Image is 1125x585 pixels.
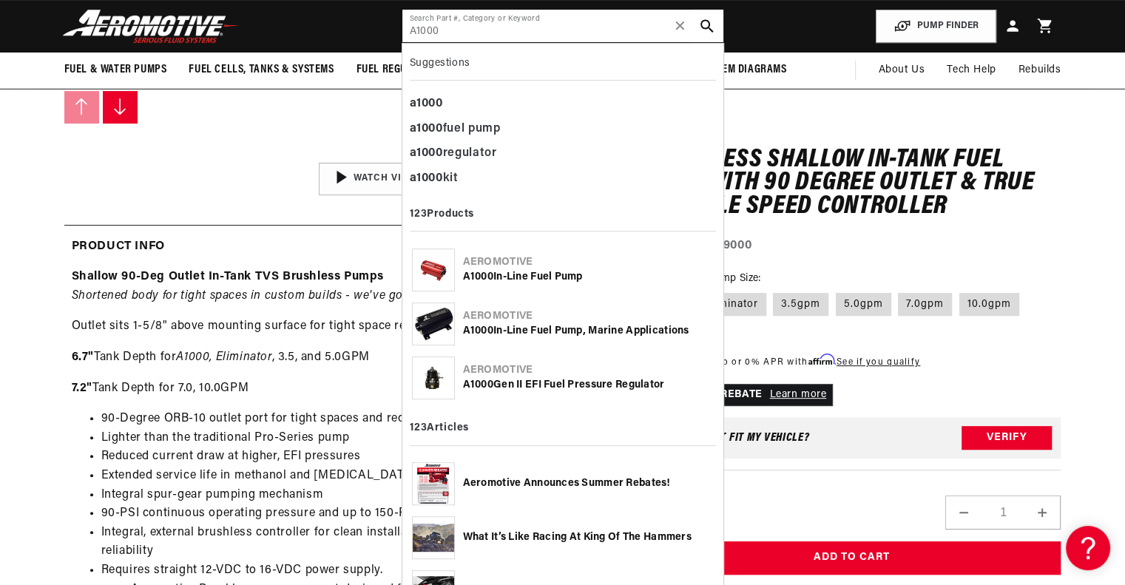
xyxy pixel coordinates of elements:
button: Slide left [64,91,100,124]
p: Tank Depth for 7.0, 10.0GPM [72,379,605,399]
li: 90-PSI continuous operating pressure and up to 150-PSI peak pressure, base plus boost [101,504,605,524]
div: In-Line Fuel Pump, Marine Applications [463,324,714,339]
b: a1000 [410,147,443,159]
img: A1000 In-Line Fuel Pump, Marine Applications [413,306,454,342]
label: 10.0gpm [959,292,1019,316]
img: Aeromotive [58,9,243,44]
summary: Tech Help [936,53,1007,88]
span: System Diagrams [700,62,787,78]
label: 5.0gpm [836,292,891,316]
span: Fuel & Water Pumps [64,62,167,78]
button: search button [691,10,723,42]
div: Suggestions [410,51,716,81]
h1: Brushless Shallow In-Tank Fuel Pump with 90 Degree Outlet & True Variable Speed Controller [642,148,1061,218]
div: fuel pump [410,117,716,142]
summary: Rebuilds [1007,53,1072,88]
strong: 19000 [718,240,751,251]
b: A1000 [463,271,493,283]
img: A1000 In-Line Fuel Pump [413,256,454,285]
b: 123 Products [410,209,474,220]
span: Rebuilds [1018,62,1061,78]
span: Fuel Regulators [357,62,443,78]
button: Add to Cart [642,541,1061,575]
div: Part Number: [642,237,1061,256]
button: PUMP FINDER [876,10,996,43]
b: A1000 [463,379,493,390]
p: Starting at /mo or 0% APR with . [642,355,920,369]
summary: Fuel & Water Pumps [53,53,178,87]
em: Shortened body for tight spaces in custom builds - we've got you covered! [72,290,483,302]
div: Aeromotive Announces Summer Rebates! [463,476,714,491]
div: kit [410,166,716,192]
div: Gen II EFI Fuel Pressure Regulator [463,378,714,393]
label: 7.0gpm [898,292,952,316]
div: Aeromotive [463,363,714,378]
span: About Us [878,64,925,75]
p: Tank Depth for , 3.5, and 5.0GPM [72,348,605,368]
div: Aeromotive [463,309,714,324]
span: Affirm [808,354,834,365]
li: Extended service life in methanol and [MEDICAL_DATA] [101,467,605,486]
li: Lighter than the traditional Pro-Series pump [101,429,605,448]
summary: Fuel Regulators [345,53,454,87]
li: Integral, external brushless controller for clean installation, cooler fuel and enhanced reliability [101,524,605,561]
strong: Shallow 90-Deg Outlet In-Tank TVS Brushless Pumps [72,271,384,283]
summary: Fuel Cells, Tanks & Systems [178,53,345,87]
div: In-Line Fuel Pump [463,270,714,285]
div: regulator [410,141,716,166]
p: $150 MAIL-IN REBATE [642,384,833,406]
b: a1000 [410,98,443,109]
li: 90-Degree ORB-10 outlet port for tight spaces and reducing fitting needs [101,410,605,429]
a: About Us [867,53,936,88]
button: Slide right [103,91,138,124]
b: 123 Articles [410,422,469,433]
div: What It’s Like Racing at King of the Hammers [463,530,714,545]
label: 3.5gpm [773,292,828,316]
button: Verify [962,426,1052,450]
b: a1000 [410,123,443,135]
summary: System Diagrams [689,53,798,87]
em: A1000, Eliminator [176,351,271,363]
a: Learn more [770,389,827,400]
span: Fuel Cells, Tanks & Systems [189,62,334,78]
strong: 7.2" [72,382,92,394]
span: ✕ [674,14,687,38]
span: Tech Help [947,62,996,78]
input: Search by Part Number, Category or Keyword [402,10,723,42]
strong: 6.7" [72,351,94,363]
img: Aeromotive Announces Summer Rebates! [417,463,449,504]
b: a1000 [410,172,443,184]
b: A1000 [463,325,493,337]
div: Does This part fit My vehicle? [651,432,810,444]
div: Aeromotive [463,255,714,270]
a: See if you qualify - Learn more about Affirm Financing (opens in modal) [837,358,920,367]
p: Outlet sits 1-5/8" above mounting surface for tight space restrictions [72,317,605,337]
h2: Product Info [72,237,165,257]
img: A1000 Gen II EFI Fuel Pressure Regulator [419,357,447,399]
li: Integral spur-gear pumping mechanism [101,486,605,505]
li: Reduced current draw at higher, EFI pressures [101,447,605,467]
label: Eliminator [697,292,766,316]
summary: Product Info [64,226,612,268]
img: What It’s Like Racing at King of the Hammers [413,524,454,552]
